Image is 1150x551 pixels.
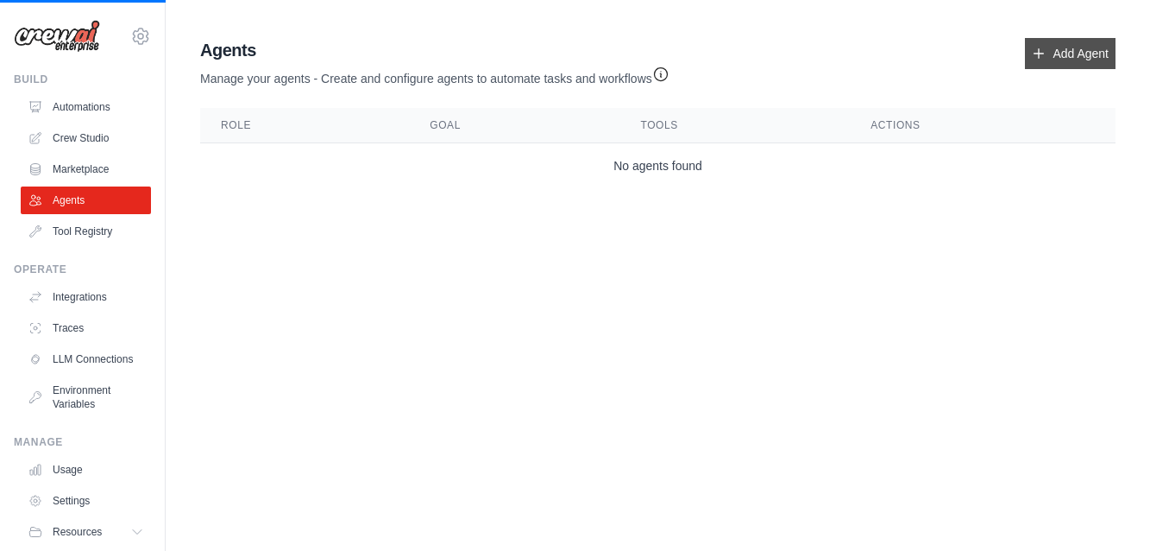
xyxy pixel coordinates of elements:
th: Goal [409,108,619,143]
th: Role [200,108,409,143]
div: Operate [14,263,151,276]
a: Traces [21,314,151,342]
img: Logo [14,20,100,53]
a: Crew Studio [21,124,151,152]
td: No agents found [200,143,1115,189]
a: Environment Variables [21,377,151,418]
a: Add Agent [1025,38,1115,69]
a: Usage [21,456,151,484]
th: Tools [619,108,850,143]
th: Actions [850,108,1115,143]
a: Tool Registry [21,218,151,245]
span: Resources [53,525,102,539]
a: Automations [21,93,151,121]
a: Agents [21,187,151,214]
div: Build [14,73,151,86]
h2: Agents [200,38,669,62]
a: Integrations [21,283,151,311]
a: LLM Connections [21,345,151,373]
div: Manage [14,435,151,449]
p: Manage your agents - Create and configure agents to automate tasks and workflows [200,62,669,87]
button: Resources [21,518,151,546]
a: Marketplace [21,155,151,183]
a: Settings [21,487,151,515]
